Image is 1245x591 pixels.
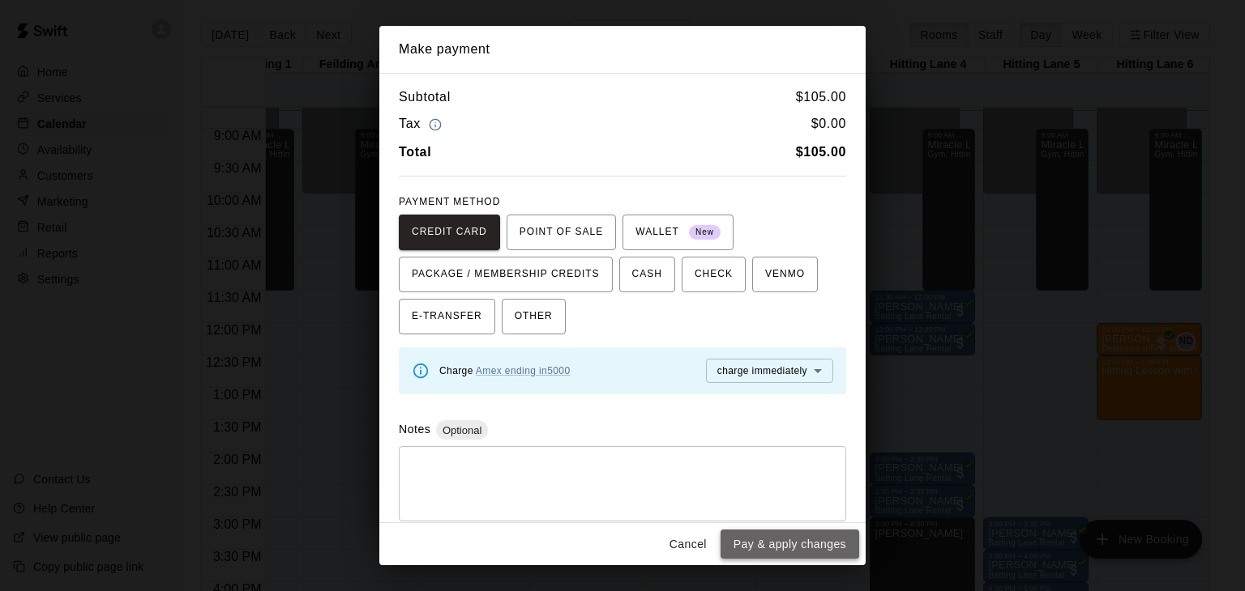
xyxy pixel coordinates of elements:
[689,222,721,244] span: New
[796,145,846,159] b: $ 105.00
[412,304,482,330] span: E-TRANSFER
[399,145,431,159] b: Total
[717,365,807,376] span: charge immediately
[399,257,613,292] button: PACKAGE / MEMBERSHIP CREDITS
[412,261,600,287] span: PACKAGE / MEMBERSHIP CREDITS
[412,219,487,245] span: CREDIT CARD
[622,215,734,250] button: WALLET New
[752,257,818,292] button: VENMO
[632,261,662,287] span: CASH
[765,261,805,287] span: VENMO
[436,424,488,436] span: Optional
[515,304,553,330] span: OTHER
[520,219,603,245] span: POINT OF SALE
[695,261,733,287] span: CHECK
[502,299,566,334] button: OTHER
[399,196,500,207] span: PAYMENT METHOD
[635,219,721,245] span: WALLET
[399,423,430,436] label: Notes
[662,529,714,559] button: Cancel
[811,113,846,135] h6: $ 0.00
[682,257,746,292] button: CHECK
[476,365,571,376] a: Amex ending in 5000
[619,257,675,292] button: CASH
[439,365,570,376] span: Charge
[721,529,859,559] button: Pay & apply changes
[399,87,451,108] h6: Subtotal
[379,26,866,73] h2: Make payment
[399,215,500,250] button: CREDIT CARD
[399,299,495,334] button: E-TRANSFER
[796,87,846,108] h6: $ 105.00
[399,113,446,135] h6: Tax
[507,215,616,250] button: POINT OF SALE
